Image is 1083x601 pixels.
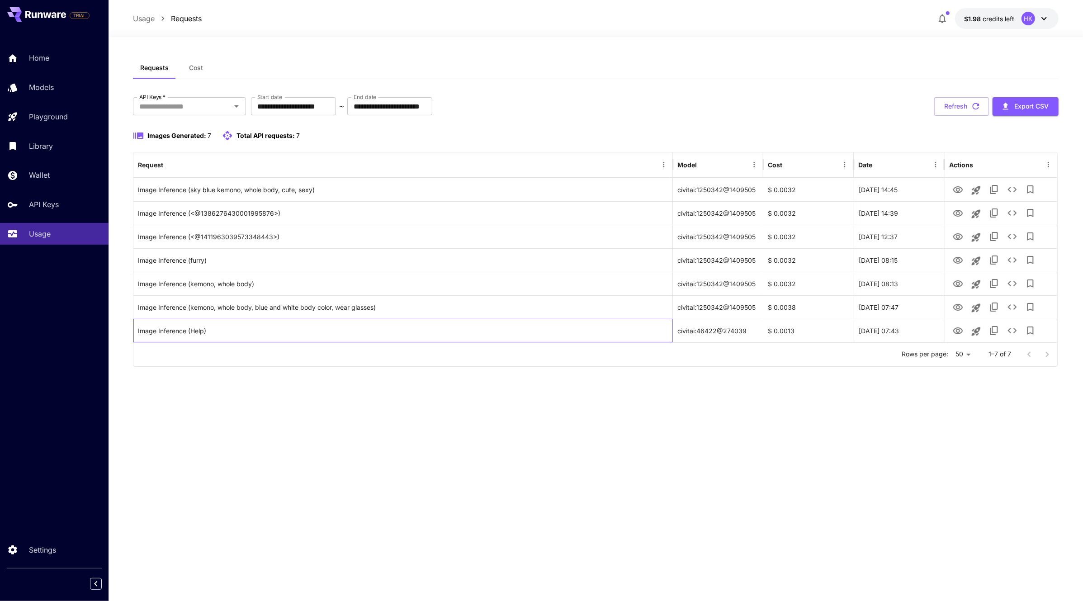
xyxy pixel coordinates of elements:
button: View Image [949,251,967,269]
span: 7 [208,132,211,139]
a: Usage [133,13,155,24]
button: Sort [873,158,886,171]
span: credits left [983,15,1014,23]
div: $1.9821 [964,14,1014,24]
button: Sort [783,158,796,171]
button: Sort [698,158,710,171]
label: API Keys [139,93,166,101]
div: $ 0.0032 [763,248,854,272]
span: Cost [189,64,203,72]
div: Click to copy prompt [138,202,668,225]
button: Copy TaskUUID [985,322,1003,340]
p: Usage [29,228,51,239]
div: $ 0.0038 [763,295,854,319]
div: $ 0.0032 [763,225,854,248]
span: TRIAL [70,12,89,19]
button: View Image [949,298,967,316]
button: See details [1003,274,1022,293]
button: Launch in playground [967,181,985,199]
button: Menu [657,158,670,171]
label: Start date [257,93,282,101]
button: Add to library [1022,204,1040,222]
div: 02 Sep, 2025 12:37 [854,225,944,248]
span: 7 [296,132,300,139]
button: Add to library [1022,298,1040,316]
p: API Keys [29,199,59,210]
div: HK [1022,12,1035,25]
button: Copy TaskUUID [985,298,1003,316]
div: Click to copy prompt [138,225,668,248]
button: View Image [949,321,967,340]
button: Export CSV [993,97,1059,116]
button: Menu [838,158,851,171]
span: Total API requests: [236,132,295,139]
button: Collapse sidebar [90,578,102,590]
p: Models [29,82,54,93]
p: ~ [339,101,344,112]
div: 02 Sep, 2025 07:43 [854,319,944,342]
button: Launch in playground [967,299,985,317]
button: Launch in playground [967,275,985,293]
button: Menu [1042,158,1055,171]
div: 02 Sep, 2025 08:13 [854,272,944,295]
span: Images Generated: [147,132,206,139]
div: $ 0.0032 [763,272,854,295]
span: $1.98 [964,15,983,23]
button: Copy TaskUUID [985,274,1003,293]
div: 50 [952,348,974,361]
button: Menu [748,158,761,171]
div: Actions [949,161,973,169]
button: View Image [949,274,967,293]
button: See details [1003,322,1022,340]
button: Copy TaskUUID [985,227,1003,246]
button: View Image [949,203,967,222]
div: 02 Sep, 2025 08:15 [854,248,944,272]
p: Wallet [29,170,50,180]
p: Playground [29,111,68,122]
button: See details [1003,251,1022,269]
div: Date [858,161,872,169]
div: Click to copy prompt [138,178,668,201]
p: Settings [29,544,56,555]
div: civitai:1250342@1409505 [673,178,763,201]
p: Home [29,52,49,63]
button: Copy TaskUUID [985,204,1003,222]
div: civitai:1250342@1409505 [673,272,763,295]
button: Copy TaskUUID [985,251,1003,269]
button: See details [1003,180,1022,199]
div: Model [677,161,697,169]
button: Add to library [1022,322,1040,340]
div: 02 Sep, 2025 14:45 [854,178,944,201]
div: Click to copy prompt [138,319,668,342]
p: 1–7 of 7 [988,350,1011,359]
div: civitai:1250342@1409505 [673,248,763,272]
div: Click to copy prompt [138,249,668,272]
button: See details [1003,298,1022,316]
div: 02 Sep, 2025 14:39 [854,201,944,225]
div: civitai:46422@274039 [673,319,763,342]
div: $ 0.0032 [763,201,854,225]
div: civitai:1250342@1409505 [673,295,763,319]
div: $ 0.0013 [763,319,854,342]
button: Launch in playground [967,322,985,341]
button: Open [230,100,243,113]
div: Collapse sidebar [97,576,109,592]
div: Click to copy prompt [138,296,668,319]
div: Request [138,161,163,169]
button: View Image [949,227,967,246]
button: Copy TaskUUID [985,180,1003,199]
button: Menu [929,158,942,171]
button: Sort [164,158,177,171]
button: See details [1003,227,1022,246]
nav: breadcrumb [133,13,202,24]
div: civitai:1250342@1409505 [673,225,763,248]
a: Requests [171,13,202,24]
button: Add to library [1022,180,1040,199]
button: Refresh [934,97,989,116]
label: End date [354,93,376,101]
span: Add your payment card to enable full platform functionality. [70,10,90,21]
button: See details [1003,204,1022,222]
div: Click to copy prompt [138,272,668,295]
